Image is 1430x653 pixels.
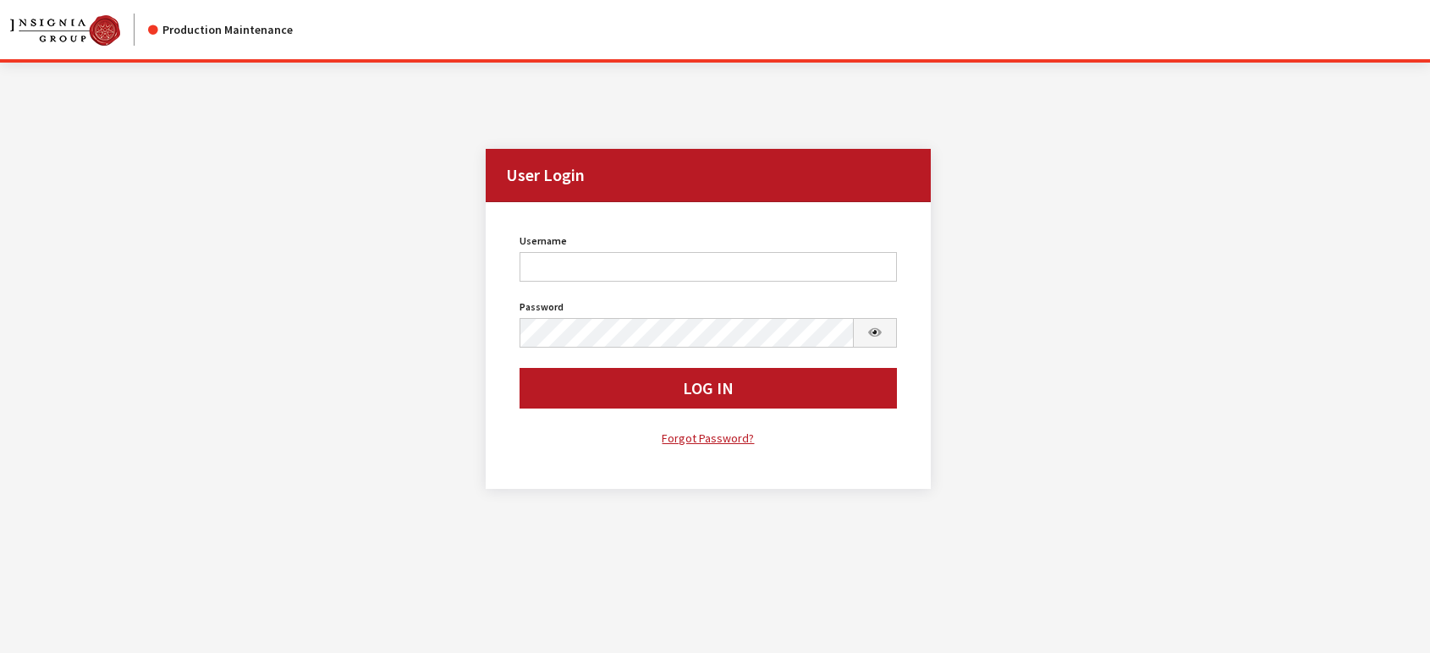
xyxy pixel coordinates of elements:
a: Forgot Password? [520,429,897,448]
label: Username [520,233,567,249]
img: Catalog Maintenance [10,15,120,46]
label: Password [520,299,564,315]
h2: User Login [486,149,931,202]
button: Log In [520,368,897,409]
a: Insignia Group logo [10,14,148,46]
div: Production Maintenance [148,21,293,39]
button: Show Password [853,318,897,348]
